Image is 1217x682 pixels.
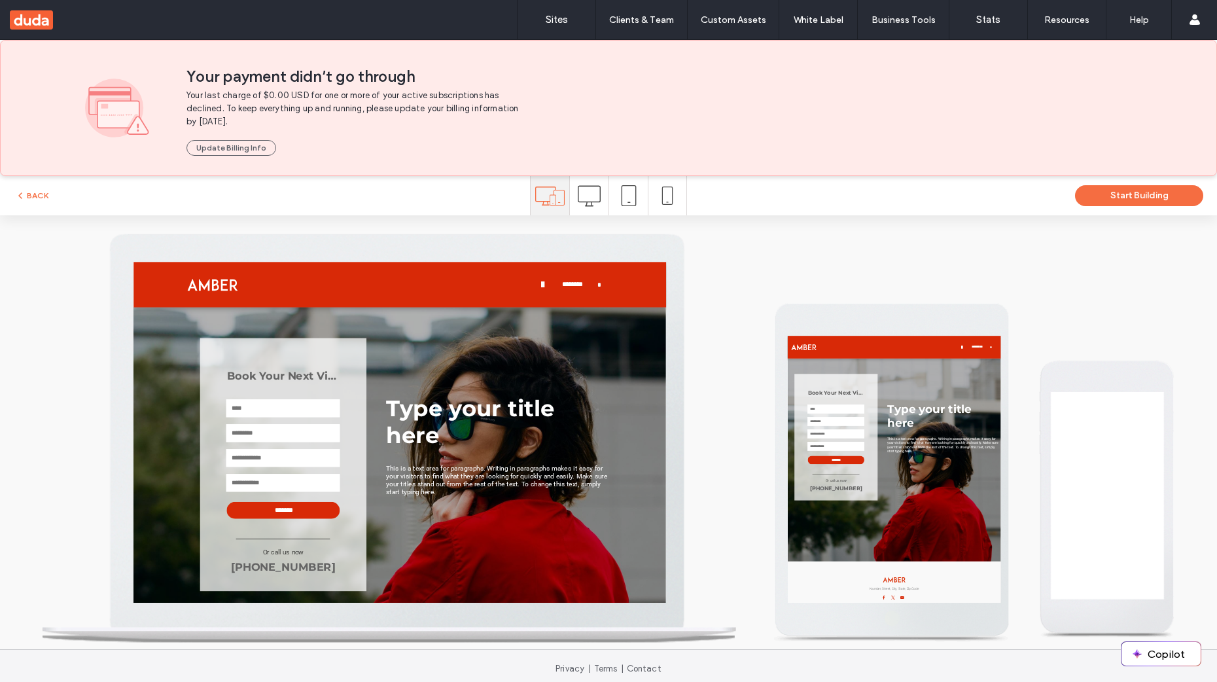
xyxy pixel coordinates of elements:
[701,14,766,26] label: Custom Assets
[372,298,699,346] span: This is a text area for paragraphs. Writing in paragraphs makes it easy for your visitors to find...
[143,440,298,459] span: [PHONE_NUMBER]
[190,422,251,434] font: Or call us now
[79,24,154,44] img: amberArtboard+1.svg
[10,24,86,44] img: amberArtboard+1.svg
[609,14,674,26] label: Clients & Team
[794,14,843,26] label: White Label
[186,140,276,156] button: Update Billing Info
[15,188,48,204] button: BACK
[976,14,1000,26] label: Stats
[627,664,661,673] a: Contact
[594,664,618,673] a: Terms
[294,196,542,276] span: Type your title here
[294,298,620,346] span: This is a text area for paragraphs. Writing in paragraphs makes it easy for your visitors to find...
[186,67,1132,86] span: Your payment didn’t go through
[1075,185,1203,206] button: Start Building
[372,196,621,276] span: Type your title here
[546,14,568,26] label: Sites
[128,159,313,178] h3: Book your next visit
[112,422,172,434] font: Or call us now
[588,664,591,673] span: |
[872,14,936,26] label: Business Tools
[1044,14,1089,26] label: Resources
[1129,14,1149,26] label: Help
[621,664,624,673] span: |
[1121,642,1201,666] button: Copilot
[186,89,523,128] span: Your last charge of $0.00 USD for one or more of your active subscriptions has declined. To keep ...
[556,664,584,673] a: Privacy
[49,159,235,178] h3: Book your next visit
[65,440,219,459] span: [PHONE_NUMBER]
